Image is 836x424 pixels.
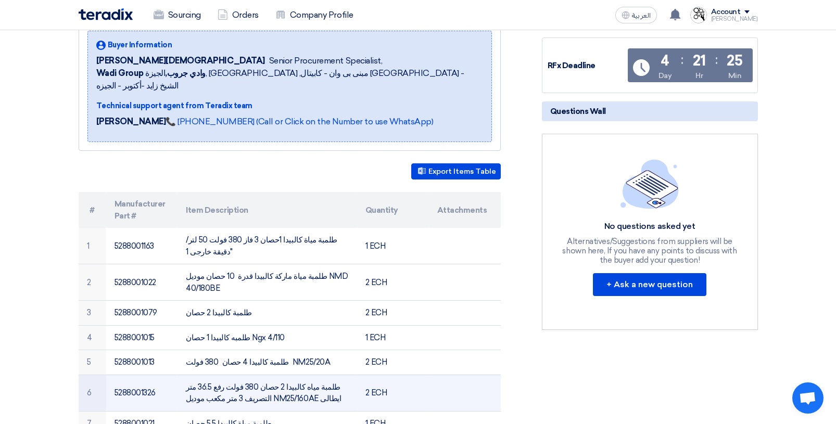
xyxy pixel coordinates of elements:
[693,54,706,68] div: 21
[79,375,106,411] td: 6
[145,4,209,27] a: Sourcing
[561,237,738,265] div: Alternatives/Suggestions from suppliers will be shown here, If you have any points to discuss wit...
[79,264,106,301] td: 2
[658,70,672,81] div: Day
[269,55,383,67] span: Senior Procurement Specialist,
[178,325,357,350] td: طلمبه كالبيدا 1 حصان Ngx 4/110
[106,375,178,411] td: 5288001326
[411,163,501,179] button: Export Items Table
[711,8,741,17] div: Account
[690,7,707,23] img: intergear_Trade_logo_1756409606822.jpg
[267,4,362,27] a: Company Profile
[357,301,429,326] td: 2 ECH
[96,55,265,67] span: [PERSON_NAME][DEMOGRAPHIC_DATA]
[79,301,106,326] td: 3
[357,325,429,350] td: 1 ECH
[620,159,679,208] img: empty_state_list.svg
[178,375,357,411] td: طلمبة مياه كالبيدا 2 حصان 380 فولت رفع 36.5 متر التصريف 3 متر مكعب موديل NM25/160AE ايطالى
[357,264,429,301] td: 2 ECH
[106,192,178,228] th: Manufacturer Part #
[178,264,357,301] td: طلمبة مياة ماركة كالبيدا قدرة 10 حصان موديل NMD 40/180BE
[711,16,758,22] div: [PERSON_NAME]
[96,67,483,92] span: الجيزة, [GEOGRAPHIC_DATA] ,مبنى بى وان - كابيتال [GEOGRAPHIC_DATA] - الشيخ زايد -أكتوبر - الجيزه
[96,68,206,78] b: Wadi Group وادي جروب,
[79,325,106,350] td: 4
[728,70,742,81] div: Min
[357,350,429,375] td: 2 ECH
[79,228,106,264] td: 1
[615,7,657,23] button: العربية
[178,228,357,264] td: طلمبة مياة كالبيدا 1حصان 3 فاز 380 فولت 50 لتر/دقيقة خارجى 1"
[106,301,178,326] td: 5288001079
[561,221,738,232] div: No questions asked yet
[106,264,178,301] td: 5288001022
[178,301,357,326] td: طلمبة كالبيدا 2 حصان
[209,4,267,27] a: Orders
[632,12,651,19] span: العربية
[79,350,106,375] td: 5
[178,350,357,375] td: طلمبة كالبيدا 4 حصان 380 فولت NM25/20A
[727,54,742,68] div: 25
[96,117,166,126] strong: [PERSON_NAME]
[681,50,683,69] div: :
[357,375,429,411] td: 2 ECH
[695,70,703,81] div: Hr
[357,192,429,228] th: Quantity
[96,100,483,111] div: Technical support agent from Teradix team
[550,106,606,117] span: Questions Wall
[166,117,433,126] a: 📞 [PHONE_NUMBER] (Call or Click on the Number to use WhatsApp)
[178,192,357,228] th: Item Description
[106,228,178,264] td: 5288001163
[593,273,706,296] button: + Ask a new question
[661,54,669,68] div: 4
[357,228,429,264] td: 1 ECH
[79,8,133,20] img: Teradix logo
[79,192,106,228] th: #
[108,40,172,50] span: Buyer Information
[106,325,178,350] td: 5288001015
[792,382,824,414] a: Open chat
[106,350,178,375] td: 5288001013
[548,60,626,72] div: RFx Deadline
[429,192,501,228] th: Attachments
[715,50,718,69] div: :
